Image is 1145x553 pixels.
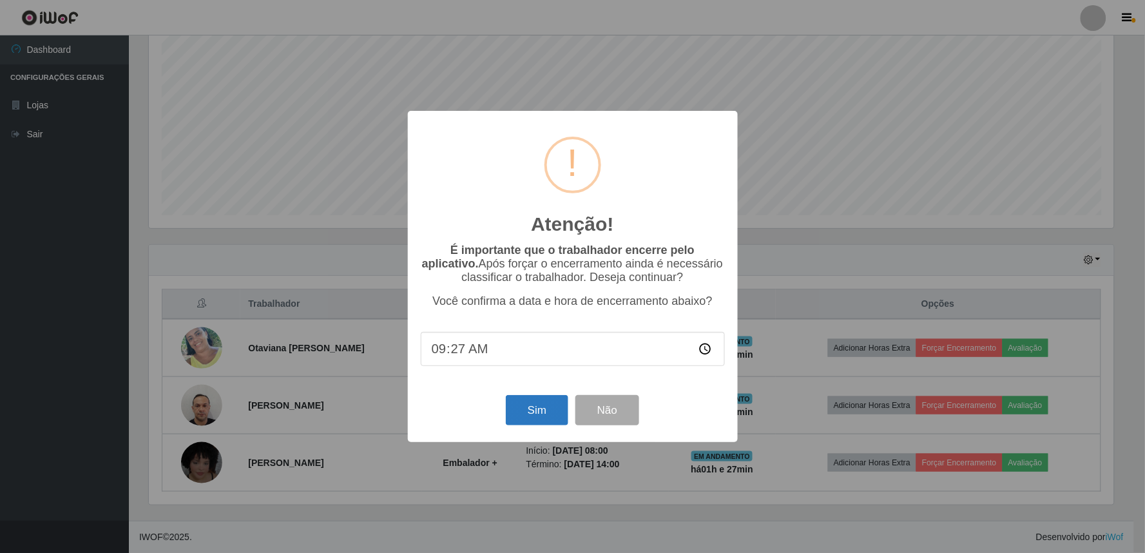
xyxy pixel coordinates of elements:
button: Sim [506,395,568,425]
b: É importante que o trabalhador encerre pelo aplicativo. [422,244,695,270]
h2: Atenção! [531,213,613,236]
p: Você confirma a data e hora de encerramento abaixo? [421,295,725,308]
button: Não [575,395,639,425]
p: Após forçar o encerramento ainda é necessário classificar o trabalhador. Deseja continuar? [421,244,725,284]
